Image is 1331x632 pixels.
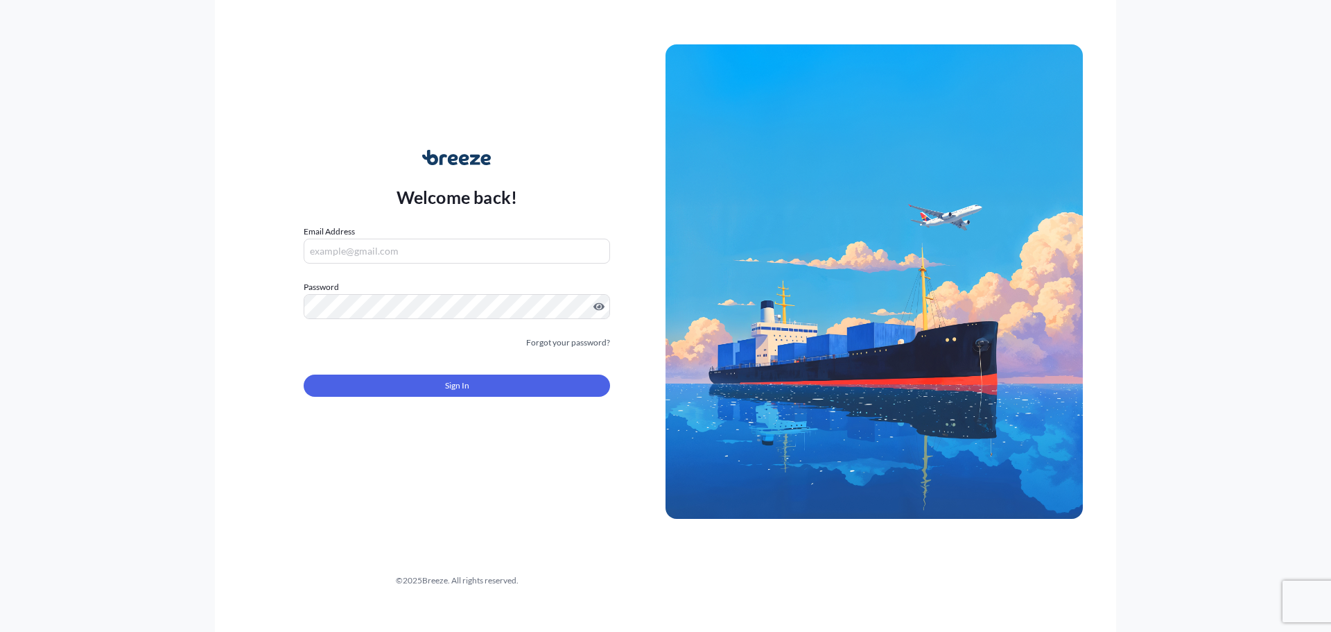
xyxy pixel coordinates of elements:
a: Forgot your password? [526,336,610,350]
span: Sign In [445,379,469,393]
button: Sign In [304,375,610,397]
img: Ship illustration [665,44,1083,519]
button: Show password [593,301,604,312]
div: © 2025 Breeze. All rights reserved. [248,574,665,588]
p: Welcome back! [397,186,518,208]
label: Password [304,280,610,294]
input: example@gmail.com [304,239,610,264]
label: Email Address [304,225,355,239]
